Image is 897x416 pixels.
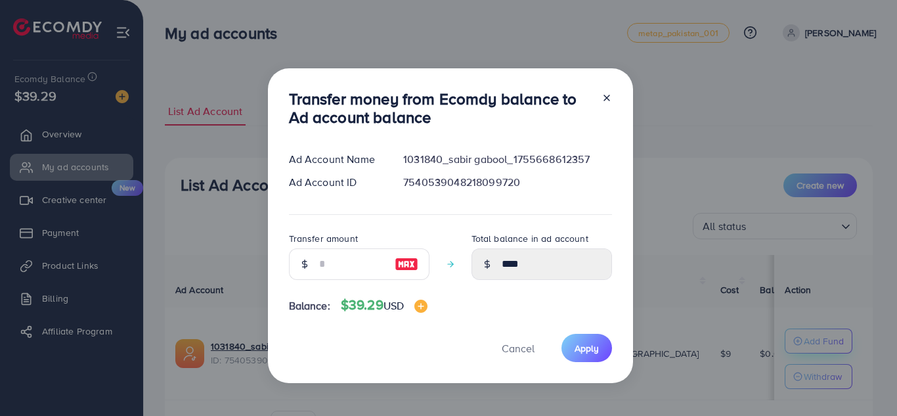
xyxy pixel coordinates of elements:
[289,89,591,127] h3: Transfer money from Ecomdy balance to Ad account balance
[471,232,588,245] label: Total balance in ad account
[393,175,622,190] div: 7540539048218099720
[841,357,887,406] iframe: Chat
[278,152,393,167] div: Ad Account Name
[395,256,418,272] img: image
[341,297,427,313] h4: $39.29
[278,175,393,190] div: Ad Account ID
[289,298,330,313] span: Balance:
[414,300,427,313] img: image
[502,341,535,356] span: Cancel
[575,342,599,355] span: Apply
[383,298,404,313] span: USD
[561,334,612,362] button: Apply
[485,334,551,362] button: Cancel
[393,152,622,167] div: 1031840_sabir gabool_1755668612357
[289,232,358,245] label: Transfer amount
